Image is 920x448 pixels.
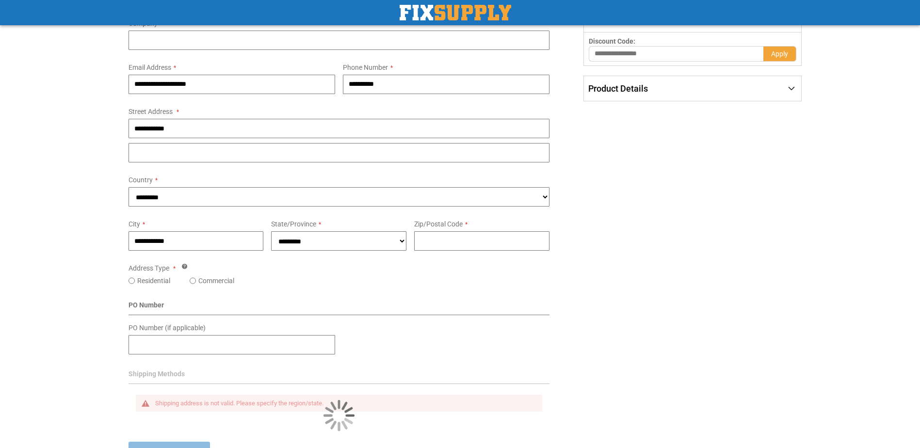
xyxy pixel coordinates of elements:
[129,176,153,184] span: Country
[129,300,550,315] div: PO Number
[343,64,388,71] span: Phone Number
[588,83,648,94] span: Product Details
[137,276,170,286] label: Residential
[129,108,173,115] span: Street Address
[129,19,158,27] span: Company
[400,5,511,20] img: Fix Industrial Supply
[129,64,171,71] span: Email Address
[763,46,796,62] button: Apply
[771,50,788,58] span: Apply
[129,324,206,332] span: PO Number (if applicable)
[271,220,316,228] span: State/Province
[414,220,463,228] span: Zip/Postal Code
[400,5,511,20] a: store logo
[129,220,140,228] span: City
[323,400,355,431] img: Loading...
[129,264,169,272] span: Address Type
[589,37,635,45] span: Discount Code:
[198,276,234,286] label: Commercial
